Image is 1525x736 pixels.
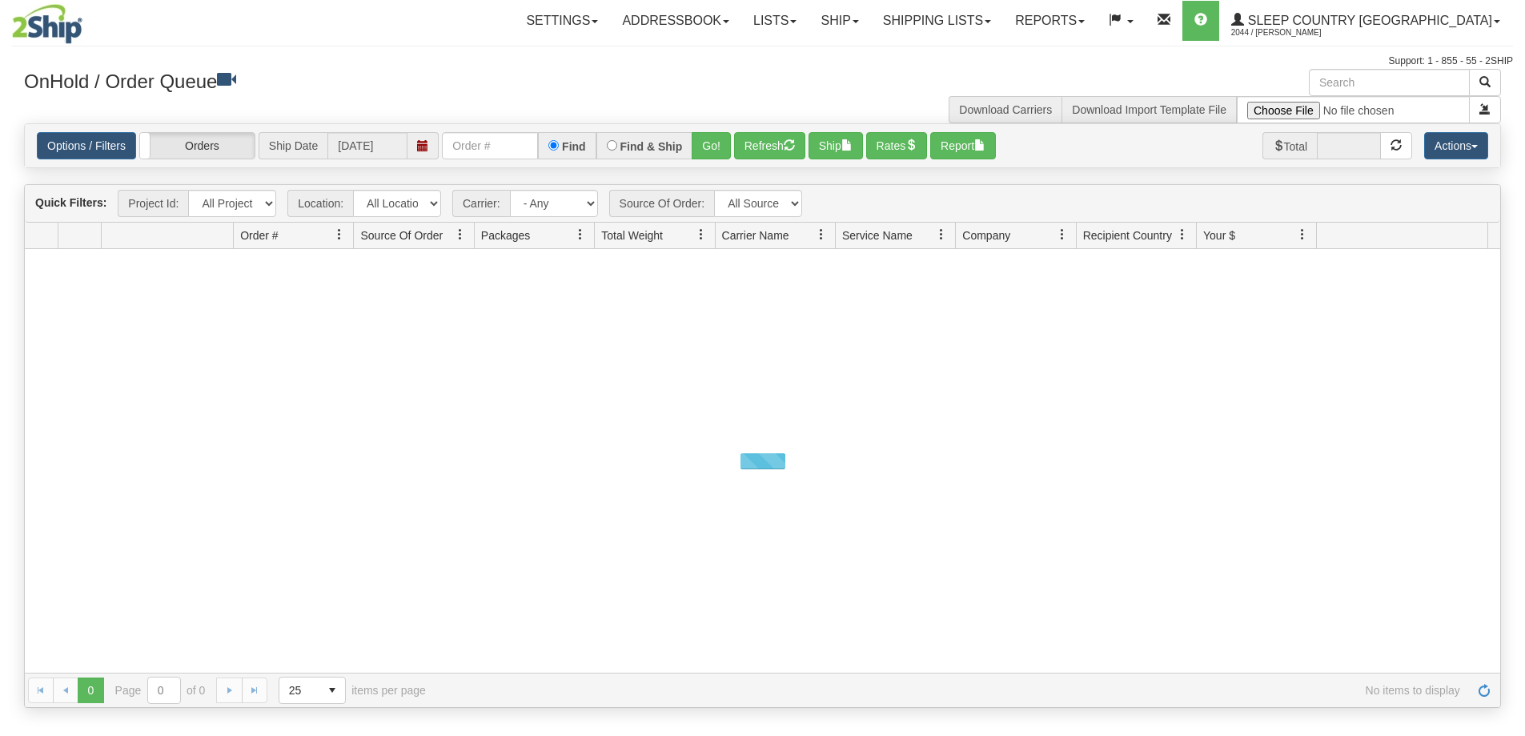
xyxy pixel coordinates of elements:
span: Total [1262,132,1318,159]
a: Settings [514,1,610,41]
span: No items to display [448,684,1460,697]
a: Addressbook [610,1,741,41]
a: Carrier Name filter column settings [808,221,835,248]
button: Search [1469,69,1501,96]
iframe: chat widget [1488,286,1523,449]
span: Ship Date [259,132,327,159]
span: Recipient Country [1083,227,1172,243]
button: Actions [1424,132,1488,159]
span: Carrier: [452,190,510,217]
a: Lists [741,1,809,41]
span: Company [962,227,1010,243]
label: Find [562,141,586,152]
a: Reports [1003,1,1097,41]
a: Source Of Order filter column settings [447,221,474,248]
button: Refresh [734,132,805,159]
span: Page 0 [78,678,103,703]
span: 25 [289,682,310,698]
span: Page of 0 [115,677,206,704]
span: Total Weight [601,227,663,243]
span: 2044 / [PERSON_NAME] [1231,25,1351,41]
a: Company filter column settings [1049,221,1076,248]
a: Service Name filter column settings [928,221,955,248]
span: Project Id: [118,190,188,217]
a: Order # filter column settings [326,221,353,248]
span: items per page [279,677,426,704]
input: Import [1237,96,1470,123]
span: Source Of Order [360,227,443,243]
img: logo2044.jpg [12,4,82,44]
span: Page sizes drop down [279,677,346,704]
a: Download Carriers [959,103,1052,116]
input: Order # [442,132,538,159]
span: Service Name [842,227,913,243]
h3: OnHold / Order Queue [24,69,751,92]
label: Orders [140,133,255,159]
span: Location: [287,190,353,217]
a: Sleep Country [GEOGRAPHIC_DATA] 2044 / [PERSON_NAME] [1219,1,1512,41]
button: Report [930,132,996,159]
a: Packages filter column settings [567,221,594,248]
span: Your $ [1203,227,1235,243]
label: Quick Filters: [35,195,106,211]
button: Ship [809,132,863,159]
a: Total Weight filter column settings [688,221,715,248]
span: Sleep Country [GEOGRAPHIC_DATA] [1244,14,1492,27]
a: Your $ filter column settings [1289,221,1316,248]
button: Rates [866,132,928,159]
button: Go! [692,132,731,159]
span: Packages [481,227,530,243]
a: Download Import Template File [1072,103,1226,116]
span: Source Of Order: [609,190,715,217]
div: grid toolbar [25,185,1500,223]
div: Support: 1 - 855 - 55 - 2SHIP [12,54,1513,68]
a: Options / Filters [37,132,136,159]
span: Carrier Name [722,227,789,243]
a: Recipient Country filter column settings [1169,221,1196,248]
label: Find & Ship [620,141,683,152]
span: Order # [240,227,278,243]
a: Refresh [1471,678,1497,703]
input: Search [1309,69,1470,96]
a: Ship [809,1,870,41]
a: Shipping lists [871,1,1003,41]
span: select [319,678,345,703]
